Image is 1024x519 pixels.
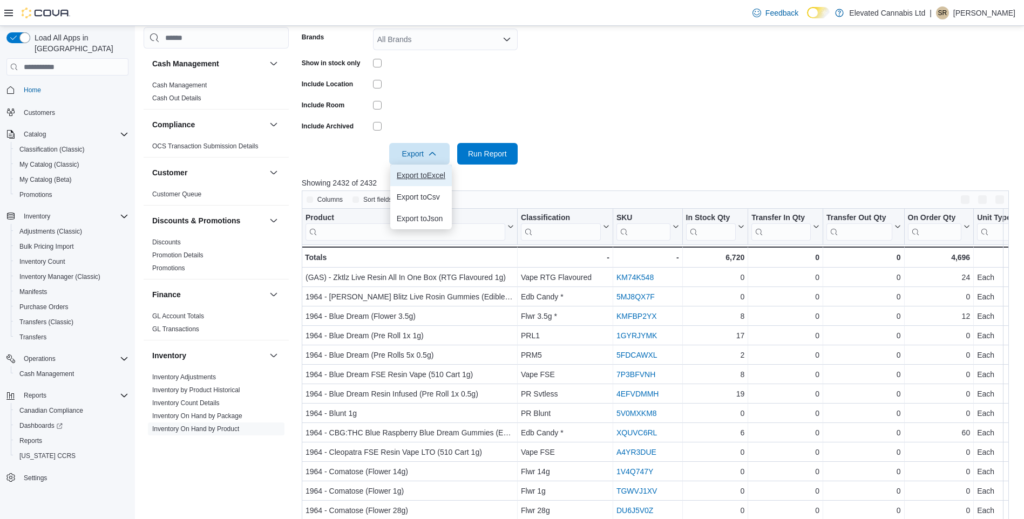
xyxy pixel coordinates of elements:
[907,213,961,223] div: On Order Qty
[15,367,128,380] span: Cash Management
[907,426,970,439] div: 60
[19,160,79,169] span: My Catalog (Classic)
[826,368,900,381] div: 0
[152,289,265,300] button: Finance
[959,193,972,206] button: Keyboard shortcuts
[144,140,289,157] div: Compliance
[152,119,195,130] h3: Compliance
[907,213,961,241] div: On Order Qty
[19,106,59,119] a: Customers
[907,368,970,381] div: 0
[152,425,239,433] span: Inventory On Hand by Product
[152,94,201,103] span: Cash Out Details
[686,407,744,420] div: 0
[15,225,86,238] a: Adjustments (Classic)
[616,312,657,320] a: KMFBP2YX
[19,128,50,141] button: Catalog
[15,434,128,447] span: Reports
[15,367,78,380] a: Cash Management
[521,213,601,241] div: Classification
[616,467,654,476] a: 1V4Q747Y
[907,251,970,264] div: 4,696
[152,264,185,272] a: Promotions
[826,426,900,439] div: 0
[907,349,970,361] div: 0
[521,329,609,342] div: PRL1
[15,143,128,156] span: Classification (Classic)
[302,122,354,131] label: Include Archived
[152,190,201,199] span: Customer Queue
[306,290,514,303] div: 1964 - [PERSON_NAME] Blitz Live Rosin Gummies (Edibles x2)
[306,213,505,241] div: Product
[616,370,655,379] a: 7P3BFVNH
[15,316,78,329] a: Transfers (Classic)
[397,214,445,223] span: Export to Json
[152,350,186,361] h3: Inventory
[19,303,69,311] span: Purchase Orders
[938,6,947,19] span: SR
[2,209,133,224] button: Inventory
[144,310,289,340] div: Finance
[2,388,133,403] button: Reports
[306,213,514,241] button: Product
[826,349,900,361] div: 0
[390,186,452,208] button: Export toCsv
[15,419,128,432] span: Dashboards
[19,352,60,365] button: Operations
[24,108,55,117] span: Customers
[751,271,819,284] div: 0
[457,143,518,165] button: Run Report
[686,387,744,400] div: 19
[807,7,830,18] input: Dark Mode
[953,6,1015,19] p: [PERSON_NAME]
[616,331,657,340] a: 1GYRJYMK
[15,225,128,238] span: Adjustments (Classic)
[686,329,744,342] div: 17
[19,210,128,223] span: Inventory
[11,366,133,381] button: Cash Management
[686,368,744,381] div: 8
[396,143,443,165] span: Export
[144,236,289,279] div: Discounts & Promotions
[152,350,265,361] button: Inventory
[6,78,128,514] nav: Complex example
[390,208,452,229] button: Export toJson
[19,105,128,119] span: Customers
[15,285,128,298] span: Manifests
[616,390,659,398] a: 4EFVDMMH
[751,426,819,439] div: 0
[751,349,819,361] div: 0
[826,251,900,264] div: 0
[19,84,45,97] a: Home
[686,290,744,303] div: 0
[468,148,507,159] span: Run Report
[19,471,128,484] span: Settings
[152,81,207,89] a: Cash Management
[616,213,679,241] button: SKU
[616,448,656,456] a: A4YR3DUE
[826,310,900,323] div: 0
[826,387,900,400] div: 0
[19,472,51,484] a: Settings
[2,82,133,98] button: Home
[11,448,133,463] button: [US_STATE] CCRS
[521,349,609,361] div: PRM5
[686,213,744,241] button: In Stock Qty
[152,58,265,69] button: Cash Management
[152,264,185,272] span: Promotions
[302,80,353,88] label: Include Location
[15,434,46,447] a: Reports
[11,330,133,345] button: Transfers
[751,213,819,241] button: Transfer In Qty
[11,142,133,157] button: Classification (Classic)
[152,386,240,394] span: Inventory by Product Historical
[15,301,128,313] span: Purchase Orders
[521,213,601,223] div: Classification
[11,239,133,254] button: Bulk Pricing Import
[24,391,46,400] span: Reports
[24,354,56,363] span: Operations
[306,407,514,420] div: 1964 - Blunt 1g
[751,290,819,303] div: 0
[152,399,220,407] span: Inventory Count Details
[15,240,128,253] span: Bulk Pricing Import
